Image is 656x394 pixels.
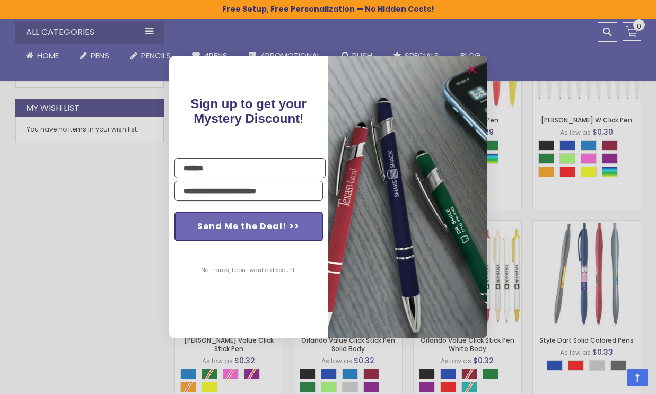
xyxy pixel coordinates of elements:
[174,212,323,241] button: Send Me the Deal! >>
[190,97,307,126] span: Sign up to get your Mystery Discount
[196,257,301,284] button: No thanks, I don't want a discount.
[464,61,481,78] button: Close dialog
[328,56,487,338] img: pop-up-image
[190,97,307,126] span: !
